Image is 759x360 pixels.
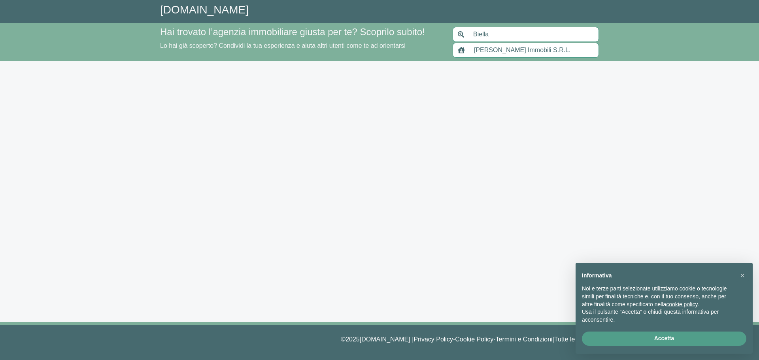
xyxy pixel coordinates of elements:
[666,301,697,307] a: cookie policy - il link si apre in una nuova scheda
[160,4,249,16] a: [DOMAIN_NAME]
[582,285,734,308] p: Noi e terze parti selezionate utilizziamo cookie o tecnologie simili per finalità tecniche e, con...
[468,27,599,42] input: Inserisci area di ricerca (Comune o Provincia)
[554,336,599,343] a: Tutte le agenzie
[413,336,453,343] a: Privacy Policy
[496,336,553,343] a: Termini e Condizioni
[160,41,443,51] p: Lo hai già scoperto? Condividi la tua esperienza e aiuta altri utenti come te ad orientarsi
[455,336,493,343] a: Cookie Policy
[736,269,749,282] button: Chiudi questa informativa
[582,272,734,279] h2: Informativa
[160,26,443,38] h4: Hai trovato l’agenzia immobiliare giusta per te? Scoprilo subito!
[582,308,734,324] p: Usa il pulsante “Accetta” o chiudi questa informativa per acconsentire.
[740,271,745,280] span: ×
[160,335,599,344] p: © 2025 [DOMAIN_NAME] | - - |
[469,43,599,58] input: Inserisci nome agenzia immobiliare
[582,332,746,346] button: Accetta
